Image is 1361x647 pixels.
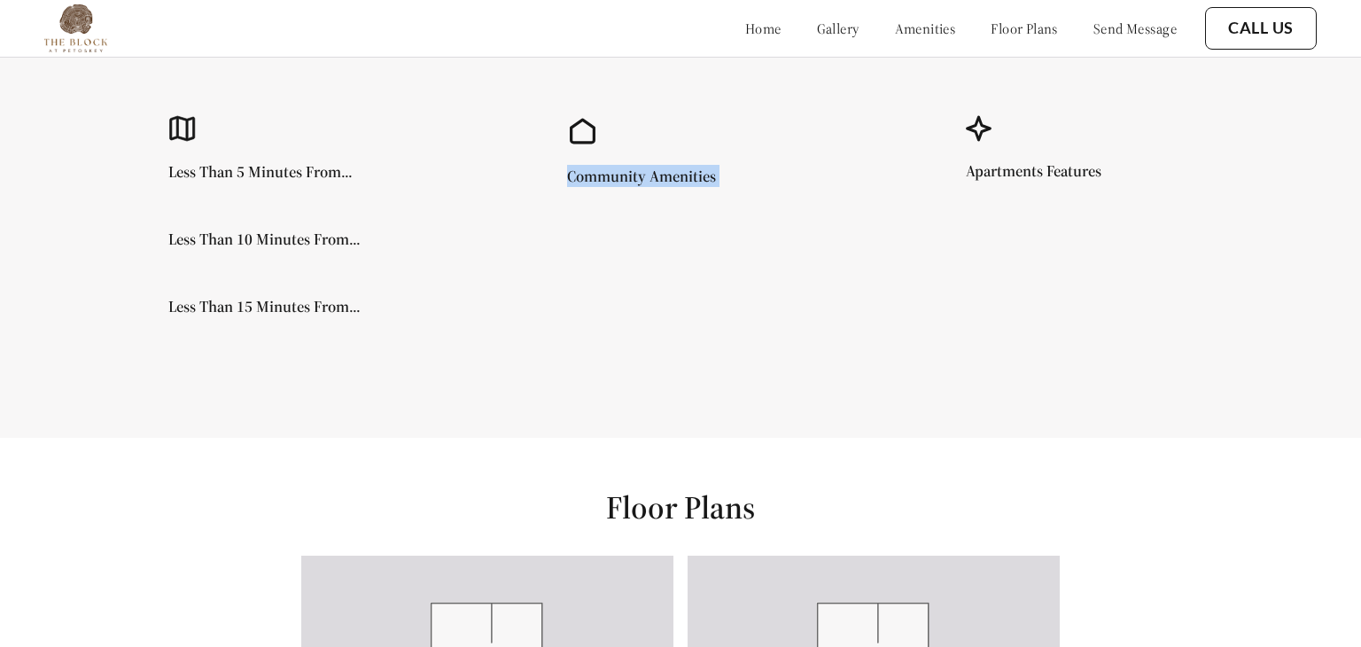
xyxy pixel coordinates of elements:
h1: Floor Plans [606,487,755,527]
a: floor plans [991,19,1058,37]
a: amenities [895,19,956,37]
a: send message [1093,19,1177,37]
h5: Apartments Features [966,163,1101,179]
h5: Community Amenities [567,168,716,184]
button: Call Us [1205,7,1317,50]
img: Company logo [44,4,107,52]
a: Call Us [1228,19,1294,38]
h5: Less Than 10 Minutes From... [168,231,361,247]
h5: Less Than 15 Minutes From... [168,299,361,315]
a: home [745,19,782,37]
h5: Less Than 5 Minutes From... [168,164,353,180]
a: gallery [817,19,859,37]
